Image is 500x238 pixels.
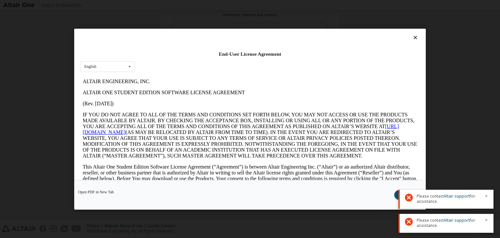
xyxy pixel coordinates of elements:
a: [URL][DOMAIN_NAME] [3,48,319,59]
a: Altair support [444,193,470,199]
a: Open PDF in New Tab [78,190,114,194]
p: IF YOU DO NOT AGREE TO ALL OF THE TERMS AND CONDITIONS SET FORTH BELOW, YOU MAY NOT ACCESS OR USE... [3,36,337,83]
div: English [84,65,96,68]
a: Altair support [444,217,470,223]
div: End-User License Agreement [80,51,420,57]
p: This Altair One Student Edition Software License Agreement (“Agreement”) is between Altair Engine... [3,88,337,112]
span: Please contact for assistance. [417,194,480,204]
p: (Rev. [DATE]) [3,25,337,31]
p: ALTAIR ENGINEERING, INC. [3,3,337,8]
span: Please contact for assistance. [417,218,480,228]
p: ALTAIR ONE STUDENT EDITION SOFTWARE LICENSE AGREEMENT [3,14,337,20]
button: I Accept [394,190,421,200]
